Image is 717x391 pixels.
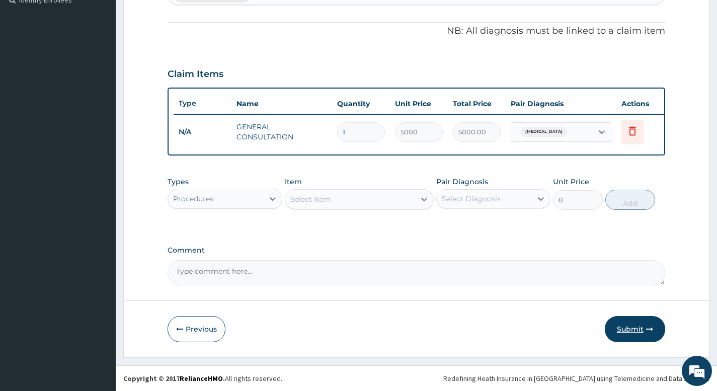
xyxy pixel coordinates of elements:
[173,194,213,204] div: Procedures
[116,365,717,391] footer: All rights reserved.
[506,94,616,114] th: Pair Diagnosis
[174,123,231,141] td: N/A
[174,94,231,113] th: Type
[605,316,665,342] button: Submit
[442,194,501,204] div: Select Diagnosis
[168,25,665,38] p: NB: All diagnosis must be linked to a claim item
[5,275,192,310] textarea: Type your message and hit 'Enter'
[553,177,589,187] label: Unit Price
[123,374,225,383] strong: Copyright © 2017 .
[231,117,332,147] td: GENERAL CONSULTATION
[168,69,223,80] h3: Claim Items
[448,94,506,114] th: Total Price
[443,373,709,383] div: Redefining Heath Insurance in [GEOGRAPHIC_DATA] using Telemedicine and Data Science!
[332,94,390,114] th: Quantity
[285,177,302,187] label: Item
[180,374,223,383] a: RelianceHMO
[390,94,448,114] th: Unit Price
[290,194,331,204] div: Select Item
[168,316,225,342] button: Previous
[231,94,332,114] th: Name
[52,56,169,69] div: Chat with us now
[605,190,655,210] button: Add
[520,127,568,137] span: [MEDICAL_DATA]
[616,94,667,114] th: Actions
[165,5,189,29] div: Minimize live chat window
[168,246,665,255] label: Comment
[19,50,41,75] img: d_794563401_company_1708531726252_794563401
[168,178,189,186] label: Types
[436,177,488,187] label: Pair Diagnosis
[58,127,139,228] span: We're online!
